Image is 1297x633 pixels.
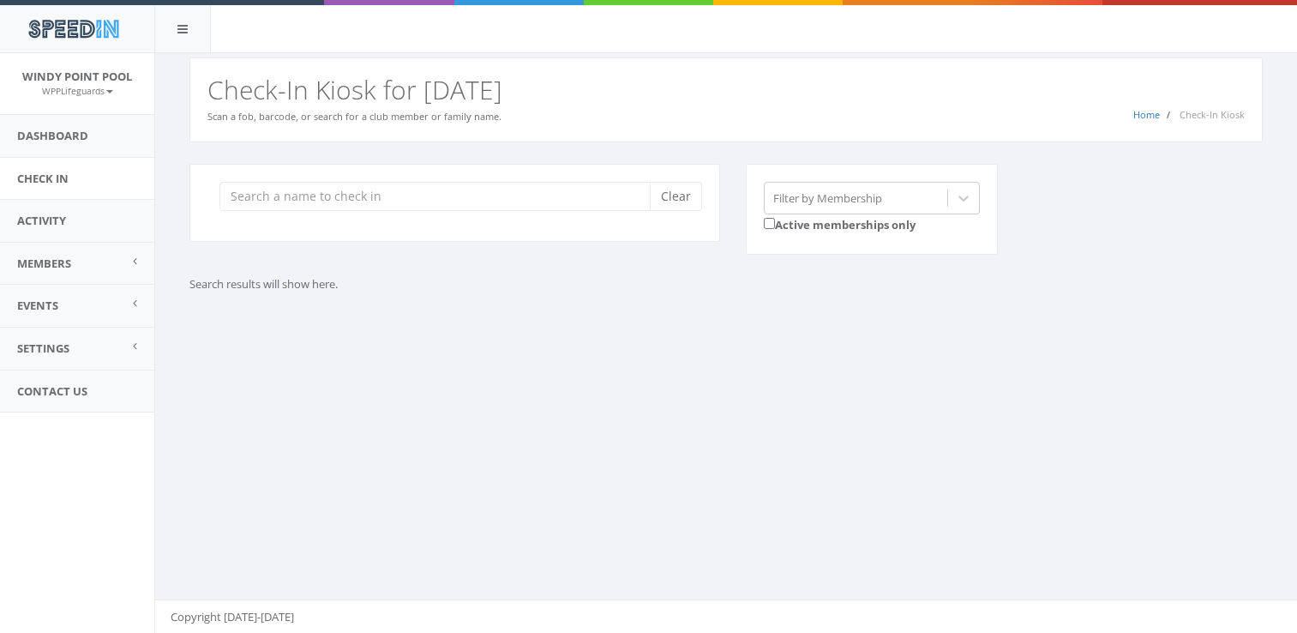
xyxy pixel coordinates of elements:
span: Contact Us [17,383,87,399]
div: Filter by Membership [773,190,882,206]
img: speedin_logo.png [20,13,127,45]
span: Windy Point Pool [22,69,132,84]
button: Clear [650,182,702,211]
p: Search results will show here. [189,276,987,292]
small: WPPLifeguards [42,85,113,97]
span: Events [17,298,58,313]
input: Search a name to check in [219,182,663,211]
a: WPPLifeguards [42,82,113,98]
span: Check-In Kiosk [1180,108,1245,121]
label: Active memberships only [764,214,916,233]
a: Home [1133,108,1160,121]
span: Members [17,256,71,271]
small: Scan a fob, barcode, or search for a club member or family name. [207,110,501,123]
span: Settings [17,341,69,356]
h2: Check-In Kiosk for [DATE] [207,75,1245,104]
input: Active memberships only [764,218,775,229]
